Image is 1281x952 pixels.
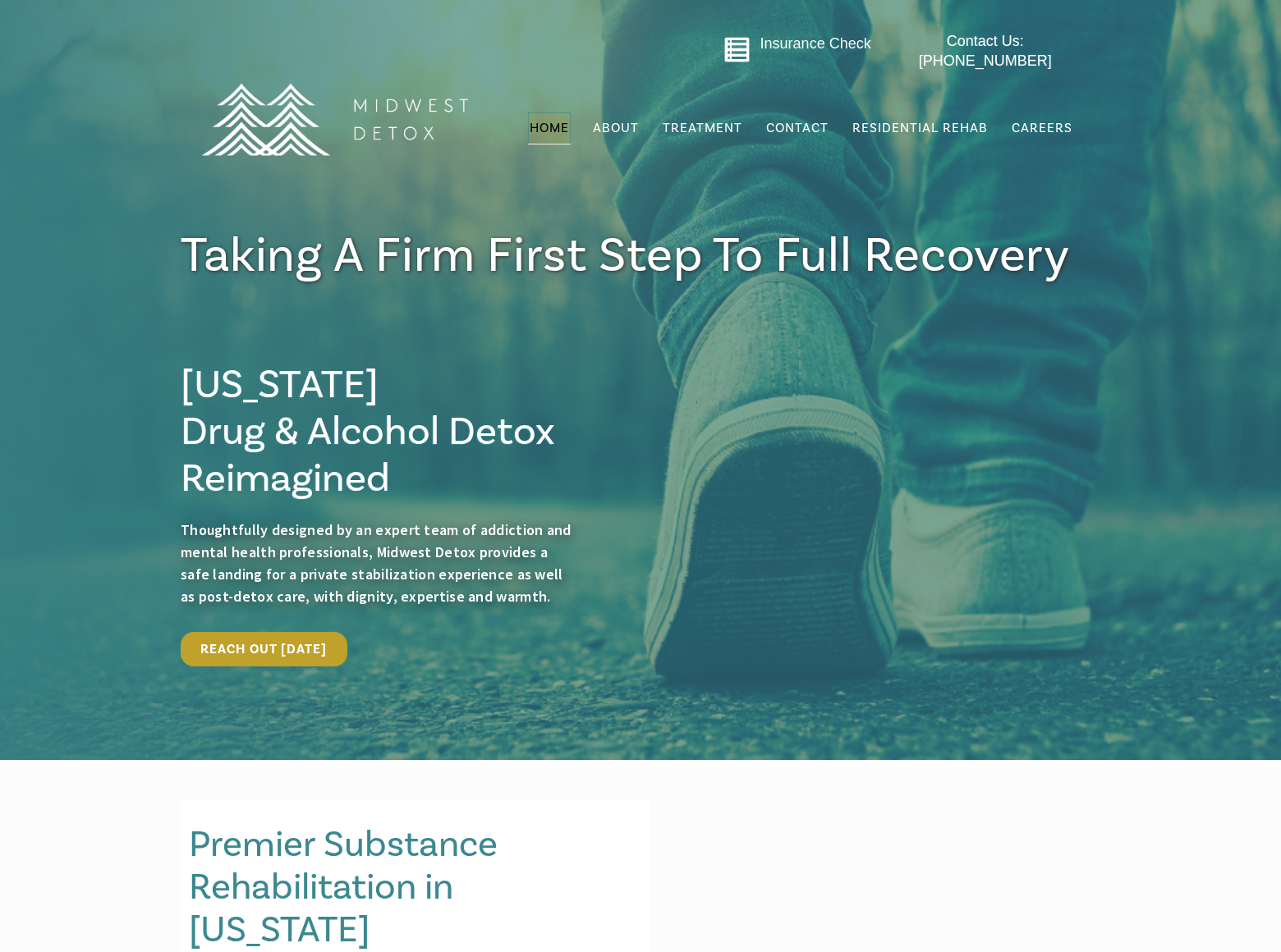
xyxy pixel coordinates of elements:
a: Treatment [661,112,744,144]
a: Go to midwestdetox.com/message-form-page/ [723,36,751,69]
a: Home [528,112,571,144]
span: Reach Out [DATE] [200,641,328,657]
a: Insurance Check [760,35,871,52]
span: Home [530,120,569,136]
span: Contact [766,121,829,135]
a: About [591,112,640,144]
a: Careers [1010,112,1074,144]
span: Careers [1012,120,1072,136]
span: Residential Rehab [852,120,988,136]
a: Contact Us: [PHONE_NUMBER] [886,32,1084,71]
a: Residential Rehab [851,112,989,144]
span: [US_STATE] Drug & Alcohol Detox Reimagined [181,359,555,504]
span: Treatment [663,121,742,135]
img: MD Logo Horitzontal white-01 (1) (1) [191,48,478,191]
a: Reach Out [DATE] [181,632,347,666]
span: Contact Us: [PHONE_NUMBER] [919,33,1052,68]
span: About [593,121,639,135]
a: Contact [764,112,830,144]
span: Thoughtfully designed by an expert team of addiction and mental health professionals, Midwest Det... [181,520,572,606]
